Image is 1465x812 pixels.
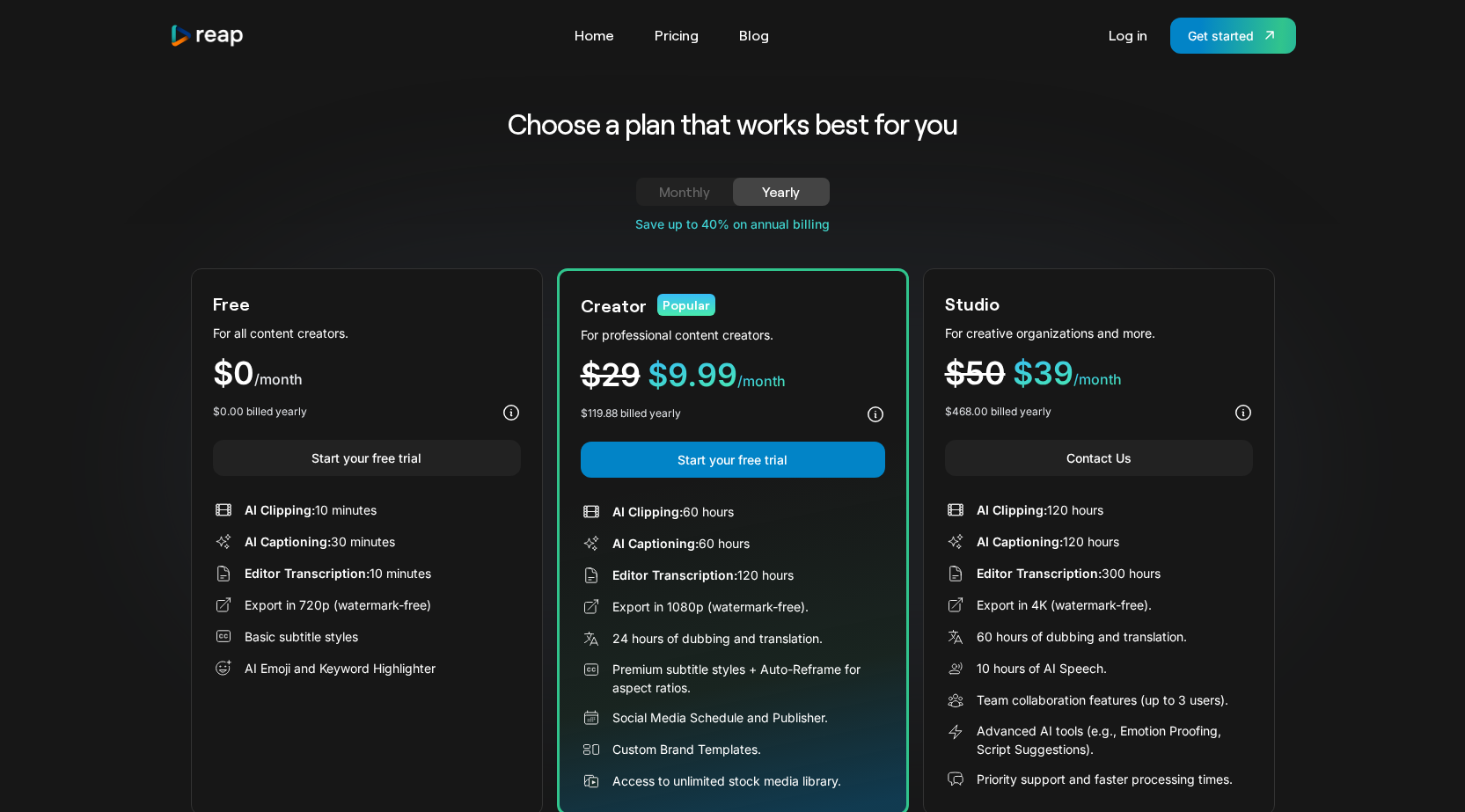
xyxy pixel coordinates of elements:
span: Editor Transcription: [245,566,370,581]
a: home [170,24,245,48]
span: /month [254,370,303,388]
a: Blog [730,21,778,49]
span: AI Captioning: [612,536,699,551]
span: /month [737,372,786,390]
span: AI Clipping: [612,504,683,519]
div: Export in 720p (watermark-free) [245,596,431,614]
div: Popular [657,294,715,316]
div: 10 minutes [245,501,377,519]
span: AI Captioning: [977,534,1063,549]
div: Free [213,290,250,317]
div: $468.00 billed yearly [945,404,1051,420]
span: $9.99 [648,355,737,394]
div: For all content creators. [213,324,521,342]
div: For professional content creators. [581,326,885,344]
div: 300 hours [977,564,1161,582]
div: Priority support and faster processing times. [977,770,1233,788]
div: $119.88 billed yearly [581,406,681,421]
div: Yearly [754,181,809,202]
div: Team collaboration features (up to 3 users). [977,691,1228,709]
span: $50 [945,354,1006,392]
div: 60 hours of dubbing and translation. [977,627,1187,646]
div: Basic subtitle styles [245,627,358,646]
div: $0 [213,357,521,390]
div: 120 hours [977,501,1103,519]
span: AI Captioning: [245,534,331,549]
span: Editor Transcription: [977,566,1102,581]
div: 24 hours of dubbing and translation. [612,629,823,647]
div: Studio [945,290,1000,317]
div: AI Emoji and Keyword Highlighter [245,659,436,677]
div: 120 hours [977,532,1119,551]
span: AI Clipping: [245,502,315,517]
a: Log in [1100,21,1156,49]
span: AI Clipping: [977,502,1047,517]
div: Custom Brand Templates. [612,740,761,758]
span: $39 [1013,354,1073,392]
div: 30 minutes [245,532,395,551]
div: Premium subtitle styles + Auto-Reframe for aspect ratios. [612,660,885,697]
a: Pricing [646,21,707,49]
div: Monthly [657,181,712,202]
a: Start your free trial [581,442,885,478]
div: 10 minutes [245,564,431,582]
div: For creative organizations and more. [945,324,1253,342]
a: Home [566,21,623,49]
div: Save up to 40% on annual billing [191,215,1275,233]
a: Contact Us [945,440,1253,476]
img: reap logo [170,24,245,48]
div: 60 hours [612,534,750,552]
div: Export in 4K (watermark-free). [977,596,1152,614]
h2: Choose a plan that works best for you [370,106,1095,143]
div: Social Media Schedule and Publisher. [612,708,828,727]
div: Advanced AI tools (e.g., Emotion Proofing, Script Suggestions). [977,721,1253,758]
span: Editor Transcription: [612,567,737,582]
a: Start your free trial [213,440,521,476]
div: 120 hours [612,566,794,584]
div: 10 hours of AI Speech. [977,659,1107,677]
div: Export in 1080p (watermark-free). [612,597,809,616]
span: /month [1073,370,1122,388]
span: $29 [581,355,641,394]
div: 60 hours [612,502,734,521]
div: $0.00 billed yearly [213,404,307,420]
a: Get started [1170,18,1296,54]
div: Access to unlimited stock media library. [612,772,841,790]
div: Creator [581,292,647,318]
div: Get started [1188,26,1254,45]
